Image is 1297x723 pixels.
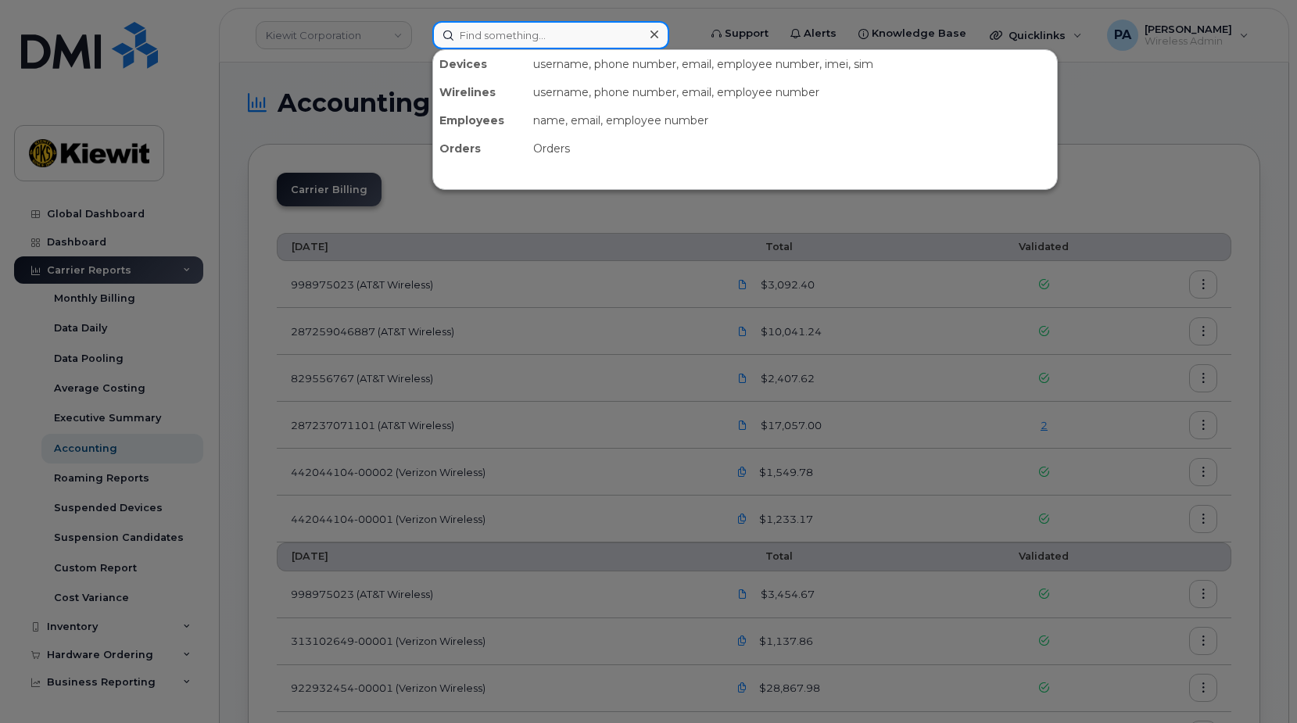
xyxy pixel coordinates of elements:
div: Employees [433,106,527,134]
div: Devices [433,50,527,78]
iframe: Messenger Launcher [1229,655,1285,711]
div: name, email, employee number [527,106,1057,134]
div: username, phone number, email, employee number, imei, sim [527,50,1057,78]
div: Orders [433,134,527,163]
div: username, phone number, email, employee number [527,78,1057,106]
div: Wirelines [433,78,527,106]
div: Orders [527,134,1057,163]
